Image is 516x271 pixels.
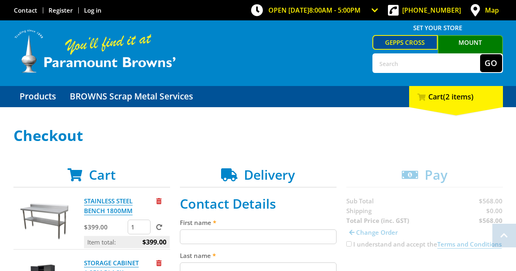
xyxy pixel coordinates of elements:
input: Please enter your first name. [180,229,337,244]
p: Item total: [84,236,170,248]
a: Remove from cart [156,197,162,205]
a: Go to the Products page [13,86,62,107]
h2: Contact Details [180,196,337,212]
span: Delivery [244,166,295,183]
a: Remove from cart [156,259,162,267]
a: Mount [PERSON_NAME] [438,35,503,63]
span: Cart [89,166,116,183]
span: (2 items) [443,92,474,101]
p: $399.00 [84,222,126,232]
a: STAINLESS STEEL BENCH 1800MM [84,197,133,215]
a: Go to the registration page [49,6,73,14]
img: Paramount Browns' [13,29,177,74]
a: Gepps Cross [372,35,438,50]
span: OPEN [DATE] [268,6,361,15]
div: Cart [409,86,503,107]
span: $399.00 [142,236,166,248]
span: 8:00am - 5:00pm [309,6,361,15]
label: First name [180,218,337,227]
a: Go to the BROWNS Scrap Metal Services page [64,86,199,107]
a: Go to the Contact page [14,6,37,14]
img: STAINLESS STEEL BENCH 1800MM [20,196,69,245]
input: Search [373,54,480,72]
h1: Checkout [13,128,503,144]
label: Last name [180,251,337,260]
a: Log in [84,6,102,14]
button: Go [480,54,502,72]
span: Set your store [372,21,503,34]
